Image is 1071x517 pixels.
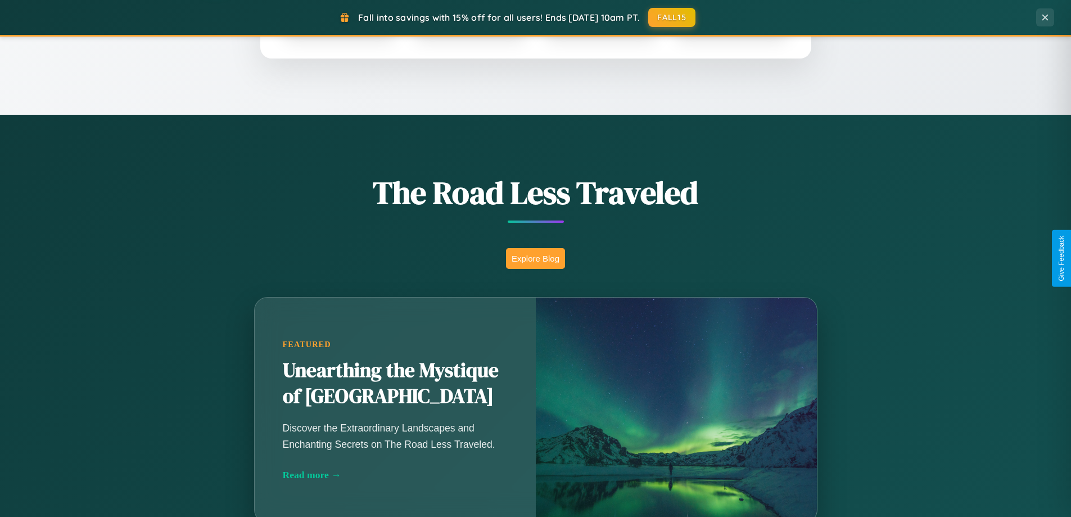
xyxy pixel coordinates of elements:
p: Discover the Extraordinary Landscapes and Enchanting Secrets on The Road Less Traveled. [283,420,508,452]
div: Read more → [283,469,508,481]
button: Explore Blog [506,248,565,269]
h2: Unearthing the Mystique of [GEOGRAPHIC_DATA] [283,358,508,410]
div: Featured [283,340,508,349]
button: FALL15 [648,8,695,27]
div: Give Feedback [1058,236,1065,281]
span: Fall into savings with 15% off for all users! Ends [DATE] 10am PT. [358,12,640,23]
h1: The Road Less Traveled [198,171,873,214]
